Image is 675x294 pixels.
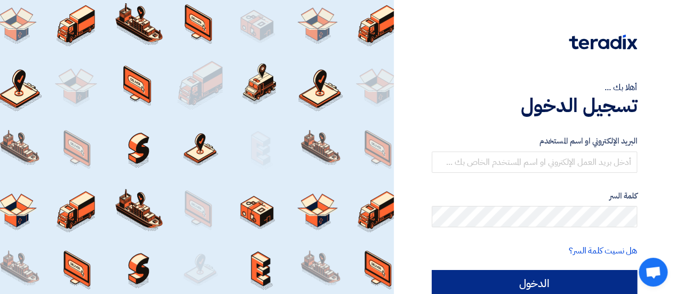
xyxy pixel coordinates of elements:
div: أهلا بك ... [432,81,637,94]
img: Teradix logo [569,35,637,50]
a: هل نسيت كلمة السر؟ [569,244,637,257]
input: أدخل بريد العمل الإلكتروني او اسم المستخدم الخاص بك ... [432,152,637,173]
h1: تسجيل الدخول [432,94,637,117]
div: Open chat [639,258,668,287]
label: كلمة السر [432,190,637,202]
label: البريد الإلكتروني او اسم المستخدم [432,135,637,147]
